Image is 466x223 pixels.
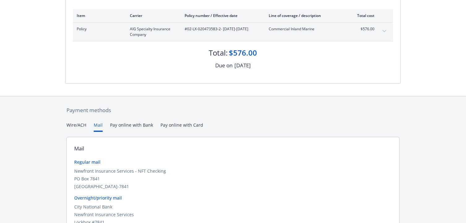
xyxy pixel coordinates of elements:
[130,26,175,37] span: AIG Specialty Insurance Company
[351,13,374,18] div: Total cost
[66,122,86,132] button: Wire/ACH
[74,168,392,174] div: Newfront Insurance Services - NFT Checking
[74,145,84,153] div: Mail
[269,13,341,18] div: Line of coverage / description
[110,122,153,132] button: Pay online with Bank
[234,61,251,69] div: [DATE]
[74,159,392,165] div: Regular mail
[269,26,341,32] span: Commercial Inland Marine
[74,204,392,210] div: City National Bank
[185,26,259,32] span: #02-LX-020473583-2 - [DATE]-[DATE]
[229,48,257,58] div: $576.00
[351,26,374,32] span: $576.00
[185,13,259,18] div: Policy number / Effective date
[215,61,233,69] div: Due on
[209,48,228,58] div: Total:
[160,122,203,132] button: Pay online with Card
[74,195,392,201] div: Overnight/priority mail
[130,13,175,18] div: Carrier
[77,26,120,32] span: Policy
[73,23,393,41] div: PolicyAIG Specialty Insurance Company#02-LX-020473583-2- [DATE]-[DATE]Commercial Inland Marine$57...
[74,175,392,182] div: PO Box 7841
[74,183,392,190] div: [GEOGRAPHIC_DATA]-7841
[77,13,120,18] div: Item
[66,106,400,114] div: Payment methods
[74,211,392,218] div: Newfront Insurance Services
[379,26,389,36] button: expand content
[94,122,103,132] button: Mail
